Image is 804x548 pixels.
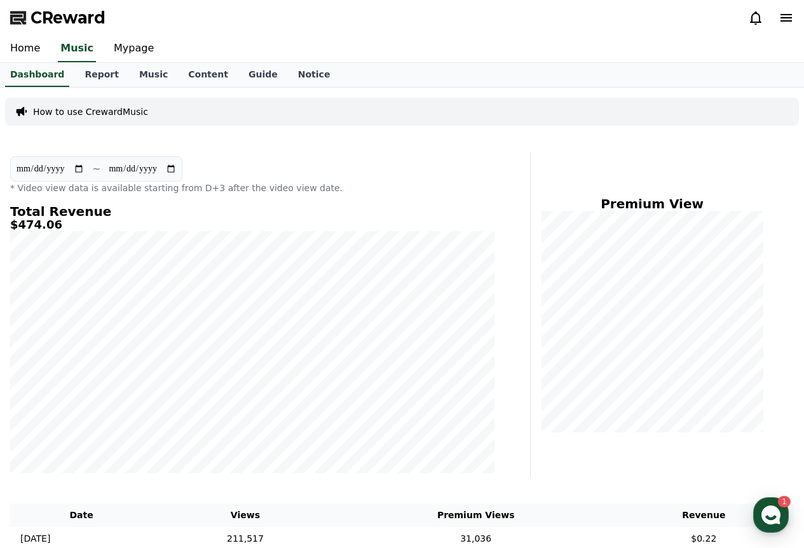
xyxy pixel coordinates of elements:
[338,504,614,527] th: Premium Views
[32,422,55,432] span: Home
[10,218,494,231] h5: $474.06
[72,250,175,260] a: Powered byChannel Talk
[58,36,96,62] a: Music
[15,95,90,116] h1: CReward
[27,193,109,206] span: Enter a message.
[104,36,164,62] a: Mypage
[5,63,69,87] a: Dashboard
[153,504,338,527] th: Views
[10,204,494,218] h4: Total Revenue
[31,8,106,28] span: CReward
[4,403,84,434] a: Home
[106,422,143,432] span: Messages
[126,251,176,259] b: Channel Talk
[238,63,288,87] a: Guide
[129,63,178,87] a: Music
[129,402,133,412] span: 1
[84,403,164,434] a: 1Messages
[164,403,244,434] a: Settings
[10,504,153,527] th: Date
[85,251,175,259] span: Powered by
[100,135,144,145] div: 6 hours ago
[18,184,230,215] a: Enter a message.
[96,220,167,230] span: Back on 4:30 PM
[92,161,100,177] p: ~
[10,8,106,28] a: CReward
[139,102,219,114] span: See business hours
[133,100,233,116] button: See business hours
[541,197,763,211] h4: Premium View
[178,63,238,87] a: Content
[33,105,148,118] a: How to use CrewardMusic
[10,182,494,194] p: * Video view data is available starting from D+3 after the video view date.
[52,135,93,146] div: Creward
[74,63,129,87] a: Report
[15,130,233,177] a: Creward6 hours ago I have requested the person in charge to provide the materials and am now forw...
[288,63,341,87] a: Notice
[20,532,50,545] p: [DATE]
[52,146,211,171] div: I have requested the person in charge to provide the materials and am now forwarding them to you.
[188,422,219,432] span: Settings
[614,504,794,527] th: Revenue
